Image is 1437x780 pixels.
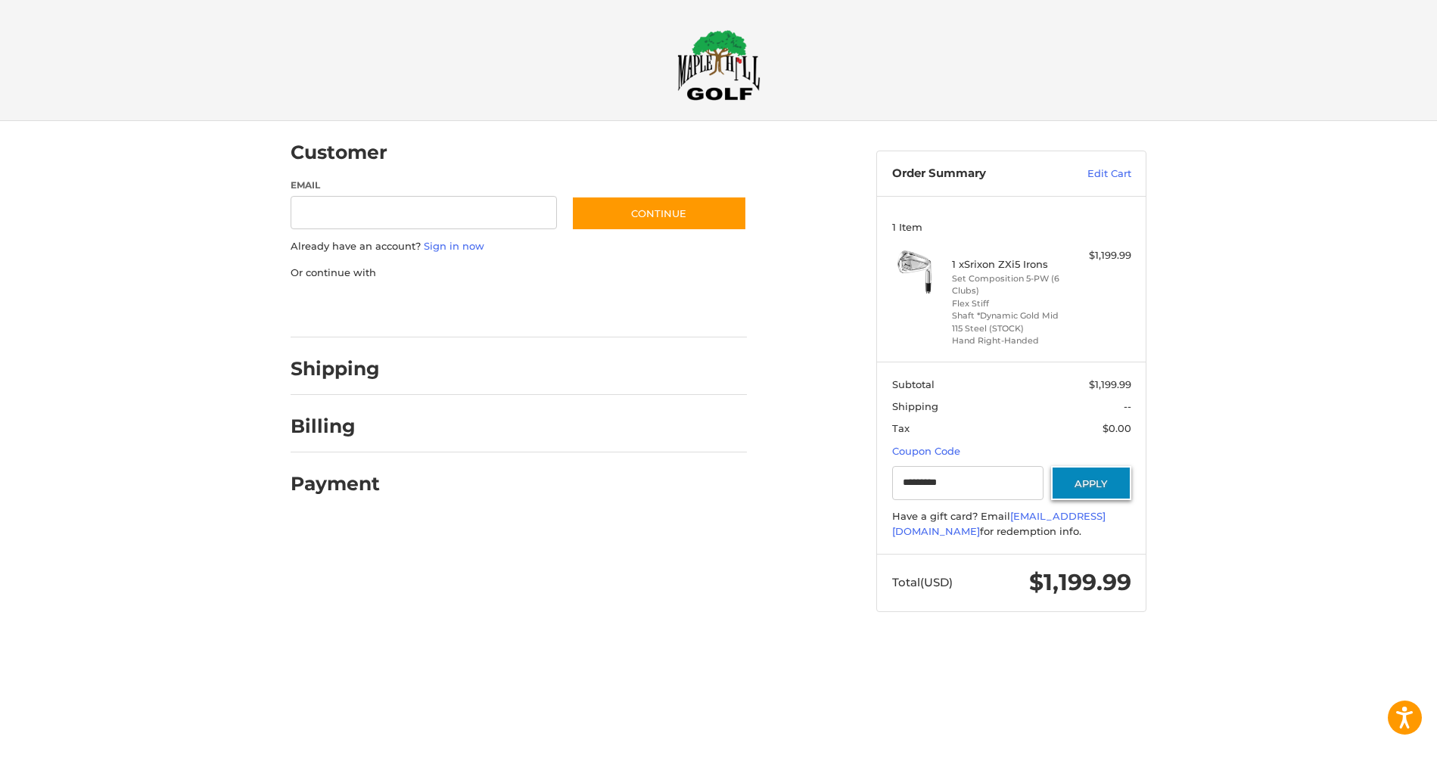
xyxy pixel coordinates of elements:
button: Continue [571,196,747,231]
input: Gift Certificate or Coupon Code [892,466,1044,500]
iframe: PayPal-paypal [286,295,400,322]
li: Hand Right-Handed [952,334,1068,347]
div: Have a gift card? Email for redemption info. [892,509,1131,539]
span: -- [1124,400,1131,412]
a: Coupon Code [892,445,960,457]
span: Total (USD) [892,575,953,589]
div: $1,199.99 [1072,248,1131,263]
span: $1,199.99 [1029,568,1131,596]
h2: Billing [291,415,379,438]
label: Email [291,179,557,192]
span: $0.00 [1103,422,1131,434]
h3: 1 Item [892,221,1131,233]
span: $1,199.99 [1089,378,1131,390]
span: Tax [892,422,910,434]
button: Apply [1051,466,1131,500]
li: Set Composition 5-PW (6 Clubs) [952,272,1068,297]
iframe: PayPal-paylater [414,295,527,322]
li: Shaft *Dynamic Gold Mid 115 Steel (STOCK) [952,309,1068,334]
h2: Shipping [291,357,380,381]
a: Edit Cart [1055,166,1131,182]
span: Subtotal [892,378,935,390]
h2: Customer [291,141,387,164]
img: Maple Hill Golf [677,30,760,101]
li: Flex Stiff [952,297,1068,310]
p: Or continue with [291,266,747,281]
a: [EMAIL_ADDRESS][DOMAIN_NAME] [892,510,1106,537]
a: Sign in now [424,240,484,252]
h4: 1 x Srixon ZXi5 Irons [952,258,1068,270]
h2: Payment [291,472,380,496]
span: Shipping [892,400,938,412]
h3: Order Summary [892,166,1055,182]
p: Already have an account? [291,239,747,254]
iframe: PayPal-venmo [543,295,656,322]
